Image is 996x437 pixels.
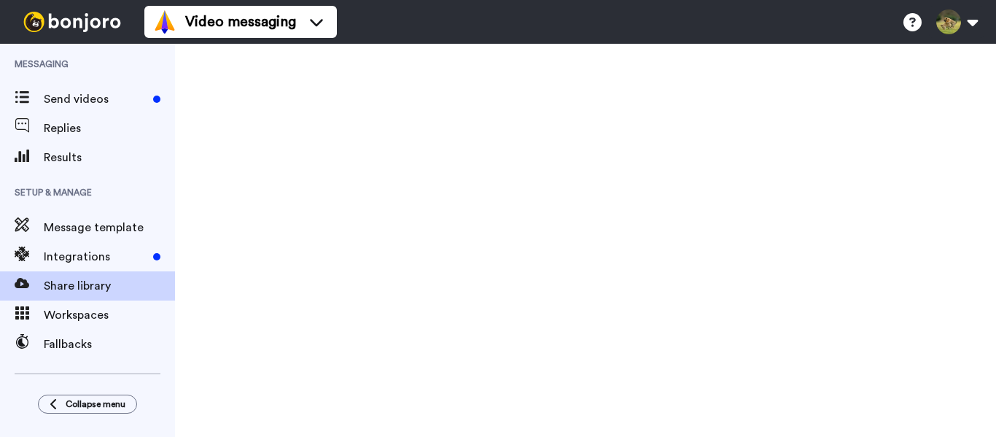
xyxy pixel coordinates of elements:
span: Video messaging [185,12,296,32]
span: Collapse menu [66,398,125,410]
span: Fallbacks [44,336,175,353]
span: Message template [44,219,175,236]
button: Collapse menu [38,395,137,414]
img: bj-logo-header-white.svg [17,12,127,32]
span: Integrations [44,248,147,266]
span: Send videos [44,90,147,108]
span: Replies [44,120,175,137]
span: Workspaces [44,306,175,324]
span: Share library [44,277,175,295]
img: vm-color.svg [153,10,176,34]
span: Results [44,149,175,166]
